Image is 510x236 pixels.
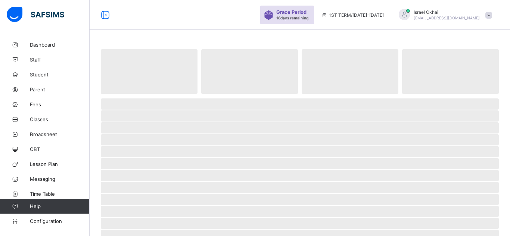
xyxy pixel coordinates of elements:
span: ‌ [101,110,499,122]
span: Parent [30,86,90,92]
span: ‌ [402,49,499,94]
span: Broadsheet [30,131,90,137]
span: ‌ [101,170,499,181]
span: ‌ [101,122,499,133]
span: ‌ [101,158,499,169]
span: ‌ [101,206,499,217]
div: IsraelOkhai [391,9,496,21]
span: Staff [30,57,90,63]
span: ‌ [101,98,499,110]
span: ‌ [101,194,499,205]
span: ‌ [101,218,499,229]
span: Configuration [30,218,89,224]
span: ‌ [101,49,198,94]
span: Grace Period [276,9,307,15]
span: ‌ [101,146,499,157]
span: Student [30,72,90,78]
span: ‌ [101,134,499,145]
span: Dashboard [30,42,90,48]
span: Messaging [30,176,90,182]
img: safsims [7,7,64,22]
span: Fees [30,101,90,107]
span: Lesson Plan [30,161,90,167]
span: Help [30,203,89,209]
span: Classes [30,116,90,122]
img: sticker-purple.71386a28dfed39d6af7621340158ba97.svg [264,10,273,20]
span: 18 days remaining [276,16,308,20]
span: CBT [30,146,90,152]
span: session/term information [321,12,384,18]
span: Time Table [30,191,90,197]
span: ‌ [302,49,398,94]
span: Israel Okhai [414,9,480,15]
span: ‌ [101,182,499,193]
span: [EMAIL_ADDRESS][DOMAIN_NAME] [414,16,480,20]
span: ‌ [201,49,298,94]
